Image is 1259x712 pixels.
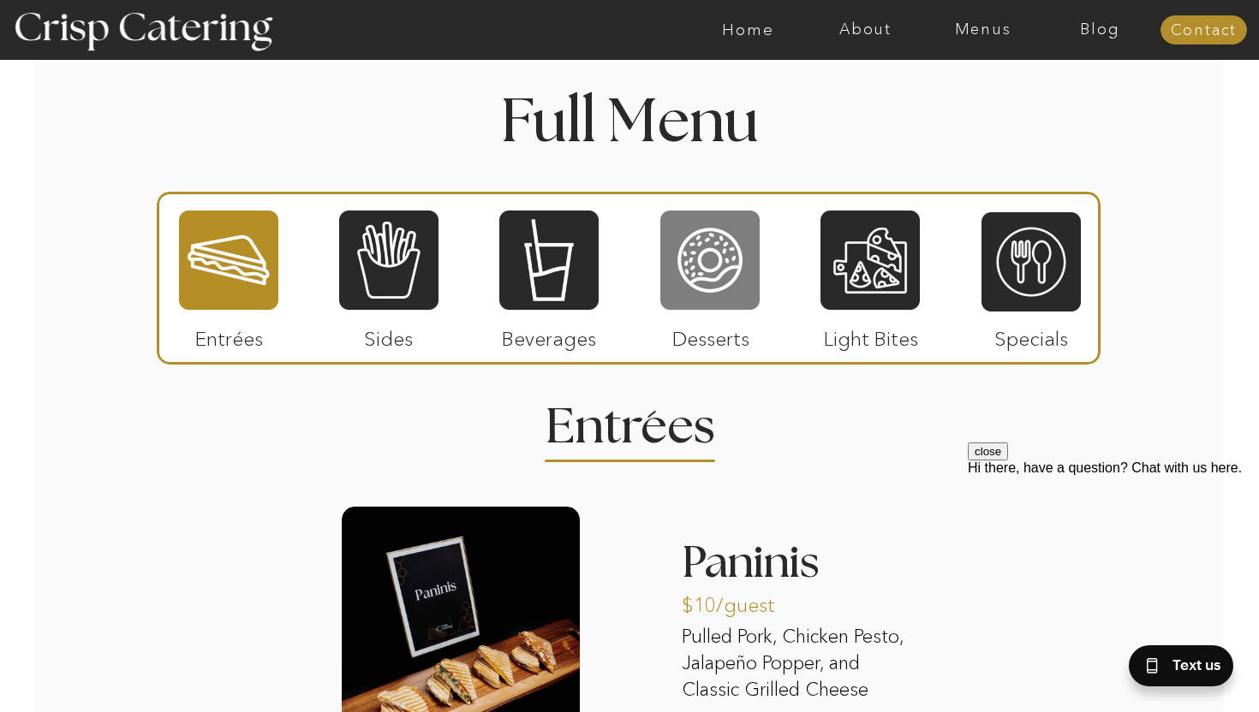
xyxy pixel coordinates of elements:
p: Pulled Pork, Chicken Pesto, Jalapeño Popper, and Classic Grilled Cheese [682,624,920,706]
p: $10/guest [682,576,796,626]
p: Sides [331,310,445,359]
p: Entrées [172,310,286,359]
a: About [807,21,924,39]
a: Blog [1041,21,1159,39]
h3: Paninis [682,541,920,596]
p: Beverages [492,310,606,359]
a: Menus [924,21,1041,39]
h1: Full Menu [391,93,868,144]
a: Home [689,21,807,39]
iframe: podium webchat widget bubble [1088,626,1259,712]
h2: Entrees [546,403,713,436]
a: Contact [1161,22,1247,39]
iframe: podium webchat widget prompt [968,442,1259,648]
p: Desserts [653,310,767,359]
p: Specials [974,310,1088,359]
p: Light Bites [814,310,928,359]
